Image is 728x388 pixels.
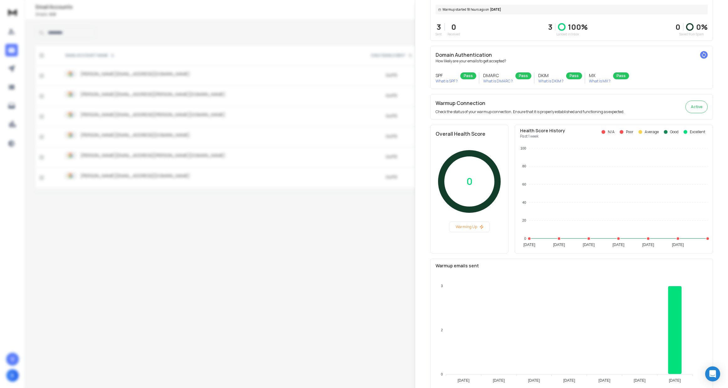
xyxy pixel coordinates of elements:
p: Warmup emails sent [436,263,708,269]
h2: Overall Health Score [436,130,503,138]
p: Health Score History [520,128,565,134]
p: What is DMARC ? [483,79,513,84]
h3: DKIM [538,72,564,79]
p: Saved from Spam [675,32,708,37]
h3: DMARC [483,72,513,79]
p: Past 1 week [520,134,565,139]
span: Warmup started 18 hours ago on [442,7,489,12]
tspan: 0 [441,372,443,376]
h3: MX [589,72,611,79]
button: Active [685,101,708,113]
tspan: 3 [441,284,443,288]
p: 0 [467,176,472,187]
tspan: 0 [524,237,526,240]
p: N/A [608,129,615,134]
div: Pass [515,72,531,79]
tspan: [DATE] [528,378,540,383]
p: Good [670,129,679,134]
p: Check the status of your warmup connection. Ensure that it is properly established and functionin... [436,109,624,114]
tspan: 20 [522,218,526,222]
p: 0 % [696,22,708,32]
p: 3 [436,22,442,32]
tspan: 60 [522,182,526,186]
p: How likely are your emails to get accepted? [436,59,708,64]
p: Received [447,32,460,37]
tspan: [DATE] [457,378,469,383]
div: Pass [613,72,629,79]
p: What is MX ? [589,79,611,84]
tspan: 100 [520,146,526,150]
p: What is SPF ? [436,79,458,84]
p: Warming Up [452,224,487,229]
tspan: 40 [522,201,526,204]
p: Sent [436,32,442,37]
p: What is DKIM ? [538,79,564,84]
p: 3 [548,22,552,32]
div: [DATE] [436,5,708,14]
tspan: [DATE] [612,243,624,247]
tspan: [DATE] [523,243,535,247]
tspan: 2 [441,328,443,332]
tspan: 80 [522,164,526,168]
h2: Domain Authentication [436,51,708,59]
tspan: [DATE] [553,243,565,247]
h2: Warmup Connection [436,99,624,107]
div: Open Intercom Messenger [705,366,720,381]
tspan: [DATE] [583,243,595,247]
tspan: [DATE] [634,378,646,383]
h3: SPF [436,72,458,79]
tspan: [DATE] [642,243,654,247]
p: Average [645,129,659,134]
tspan: [DATE] [563,378,575,383]
tspan: [DATE] [598,378,610,383]
p: 100 % [568,22,588,32]
tspan: [DATE] [493,378,505,383]
strong: 0 [675,22,680,32]
p: Landed in Inbox [548,32,588,37]
p: 0 [447,22,460,32]
tspan: [DATE] [669,378,681,383]
tspan: [DATE] [672,243,684,247]
p: Excellent [690,129,705,134]
p: Poor [626,129,633,134]
div: Pass [460,72,476,79]
div: Pass [566,72,582,79]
